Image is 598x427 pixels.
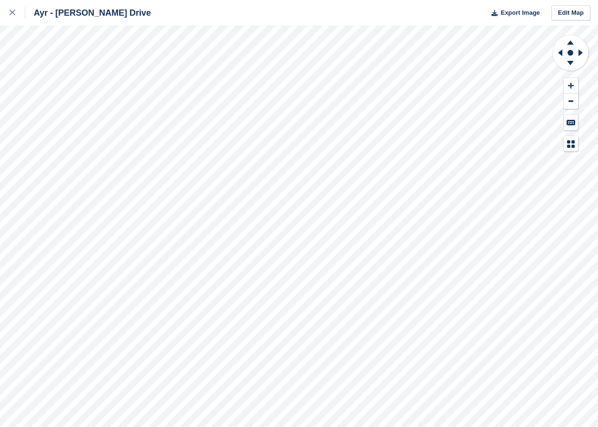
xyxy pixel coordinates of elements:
[564,78,578,94] button: Zoom In
[564,94,578,109] button: Zoom Out
[564,136,578,152] button: Map Legend
[564,115,578,130] button: Keyboard Shortcuts
[486,5,540,21] button: Export Image
[25,7,151,19] div: Ayr - [PERSON_NAME] Drive
[500,8,539,18] span: Export Image
[551,5,590,21] a: Edit Map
